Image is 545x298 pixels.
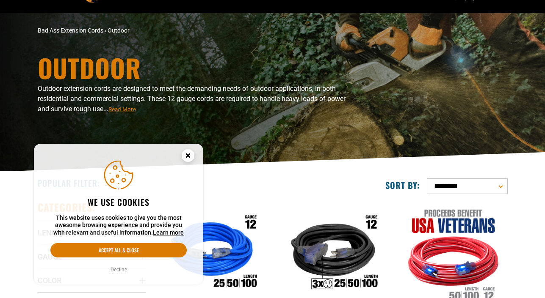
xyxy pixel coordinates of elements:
h1: Outdoor [38,55,347,80]
span: Outdoor extension cords are designed to meet the demanding needs of outdoor applications, in both... [38,85,346,113]
p: This website uses cookies to give you the most awesome browsing experience and provide you with r... [50,214,187,237]
a: Learn more [153,229,184,236]
span: Outdoor [108,27,130,34]
nav: breadcrumbs [38,26,347,35]
a: Bad Ass Extension Cords [38,27,103,34]
button: Decline [108,265,130,274]
label: Sort by: [385,180,420,191]
h2: We use cookies [50,197,187,208]
span: › [105,27,106,34]
span: Read More [108,106,136,112]
aside: Cookie Consent [34,144,203,285]
button: Accept all & close [50,243,187,257]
